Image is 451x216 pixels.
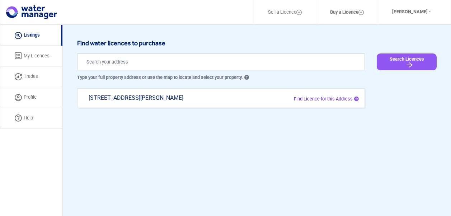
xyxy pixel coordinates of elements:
a: Buy a Licence [321,4,373,21]
img: licenses icon [15,52,22,60]
img: help icon [15,114,22,122]
img: Profile Icon [15,94,22,101]
div: [STREET_ADDRESS][PERSON_NAME] [83,94,244,108]
button: [PERSON_NAME] [383,4,440,20]
img: Arrow Icon [405,61,414,69]
img: Layer_1.svg [296,10,302,15]
p: Type your full property address or use the map to locate and select your property. [77,74,365,81]
img: trade icon [15,73,22,80]
a: Sell a Licence [259,4,311,21]
button: Search Licences [377,53,437,70]
img: listing icon [15,32,22,39]
img: Layer_1.svg [358,10,364,15]
span: Find Licence for this Address [294,96,353,102]
input: Search your address [77,53,365,70]
img: logo.svg [6,5,57,19]
h6: Find water licences to purchase [77,39,437,47]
